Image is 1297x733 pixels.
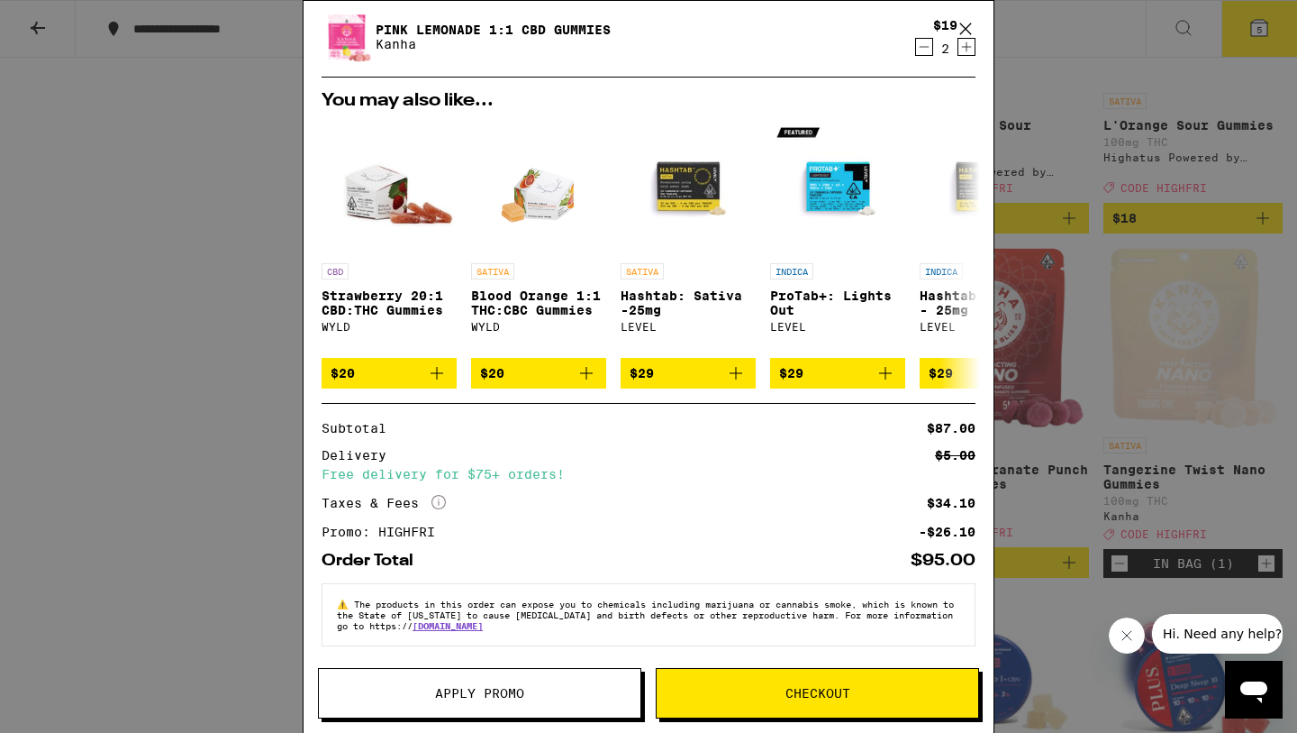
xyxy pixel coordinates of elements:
[915,38,933,56] button: Decrement
[322,495,446,511] div: Taxes & Fees
[471,119,606,358] a: Open page for Blood Orange 1:1 THC:CBC Gummies from WYLD
[770,119,905,254] img: LEVEL - ProTab+: Lights Out
[1152,614,1283,654] iframe: Message from company
[376,23,611,37] a: Pink Lemonade 1:1 CBD Gummies
[322,289,457,317] p: Strawberry 20:1 CBD:THC Gummies
[621,119,756,254] img: LEVEL - Hashtab: Sativa -25mg
[920,119,1055,254] img: LEVEL - Hashtab: Indica - 25mg
[1225,661,1283,719] iframe: Button to launch messaging window
[935,449,975,462] div: $5.00
[318,668,641,719] button: Apply Promo
[322,422,399,435] div: Subtotal
[1109,618,1145,654] iframe: Close message
[490,119,586,254] img: WYLD - Blood Orange 1:1 THC:CBC Gummies
[322,468,975,481] div: Free delivery for $75+ orders!
[920,119,1055,358] a: Open page for Hashtab: Indica - 25mg from LEVEL
[621,119,756,358] a: Open page for Hashtab: Sativa -25mg from LEVEL
[322,119,457,358] a: Open page for Strawberry 20:1 CBD:THC Gummies from WYLD
[471,289,606,317] p: Blood Orange 1:1 THC:CBC Gummies
[413,620,483,631] a: [DOMAIN_NAME]
[770,263,813,279] p: INDICA
[621,289,756,317] p: Hashtab: Sativa -25mg
[920,289,1055,317] p: Hashtab: Indica - 25mg
[322,449,399,462] div: Delivery
[933,18,957,32] div: $19
[322,553,426,569] div: Order Total
[435,687,524,700] span: Apply Promo
[770,289,905,317] p: ProTab+: Lights Out
[480,366,504,380] span: $20
[376,37,611,51] p: Kanha
[929,366,953,380] span: $29
[621,358,756,389] button: Add to bag
[770,119,905,358] a: Open page for ProTab+: Lights Out from LEVEL
[770,358,905,389] button: Add to bag
[920,263,963,279] p: INDICA
[337,599,354,609] span: ⚠️
[331,366,355,380] span: $20
[621,321,756,333] div: LEVEL
[471,358,606,389] button: Add to bag
[471,263,514,279] p: SATIVA
[933,41,957,56] div: 2
[920,358,1055,389] button: Add to bag
[322,11,372,63] img: Pink Lemonade 1:1 CBD Gummies
[322,92,975,110] h2: You may also like...
[919,526,975,538] div: -$26.10
[785,687,850,700] span: Checkout
[770,321,905,333] div: LEVEL
[656,668,979,719] button: Checkout
[621,263,664,279] p: SATIVA
[471,321,606,333] div: WYLD
[927,422,975,435] div: $87.00
[337,599,954,631] span: The products in this order can expose you to chemicals including marijuana or cannabis smoke, whi...
[322,321,457,333] div: WYLD
[911,553,975,569] div: $95.00
[322,119,457,254] img: WYLD - Strawberry 20:1 CBD:THC Gummies
[927,497,975,509] div: $34.10
[630,366,654,380] span: $29
[322,526,448,538] div: Promo: HIGHFRI
[920,321,1055,333] div: LEVEL
[322,358,457,389] button: Add to bag
[779,366,803,380] span: $29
